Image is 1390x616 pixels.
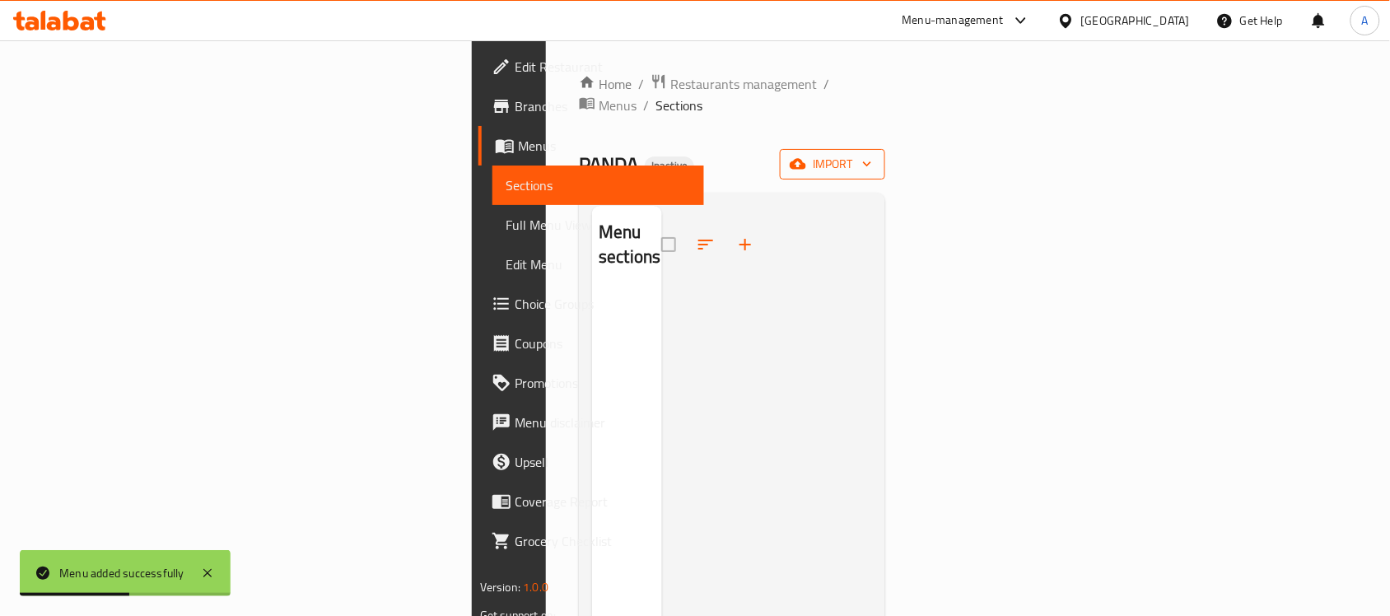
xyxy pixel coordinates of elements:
span: Choice Groups [515,294,691,314]
span: Coverage Report [515,492,691,511]
a: Coverage Report [478,482,704,521]
a: Branches [478,86,704,126]
span: Edit Restaurant [515,57,691,77]
span: Grocery Checklist [515,531,691,551]
div: Menu-management [903,11,1004,30]
span: A [1362,12,1369,30]
a: Edit Restaurant [478,47,704,86]
span: Promotions [515,373,691,393]
span: Full Menu View [506,215,691,235]
a: Menus [478,126,704,166]
a: Sections [492,166,704,205]
li: / [823,74,829,94]
a: Upsell [478,442,704,482]
a: Choice Groups [478,284,704,324]
span: 1.0.0 [523,576,548,598]
div: Menu added successfully [59,564,184,582]
a: Promotions [478,363,704,403]
a: Full Menu View [492,205,704,245]
span: Branches [515,96,691,116]
button: Add section [725,225,765,264]
a: Edit Menu [492,245,704,284]
span: Menus [518,136,691,156]
span: Sections [506,175,691,195]
span: Upsell [515,452,691,472]
a: Grocery Checklist [478,521,704,561]
span: Version: [480,576,520,598]
span: import [793,154,872,175]
a: Coupons [478,324,704,363]
span: Coupons [515,334,691,353]
div: [GEOGRAPHIC_DATA] [1081,12,1190,30]
nav: Menu sections [592,284,662,297]
span: Edit Menu [506,254,691,274]
button: import [780,149,885,180]
nav: breadcrumb [579,73,885,116]
span: Menu disclaimer [515,413,691,432]
span: Restaurants management [670,74,817,94]
a: Menu disclaimer [478,403,704,442]
a: Restaurants management [651,73,817,95]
